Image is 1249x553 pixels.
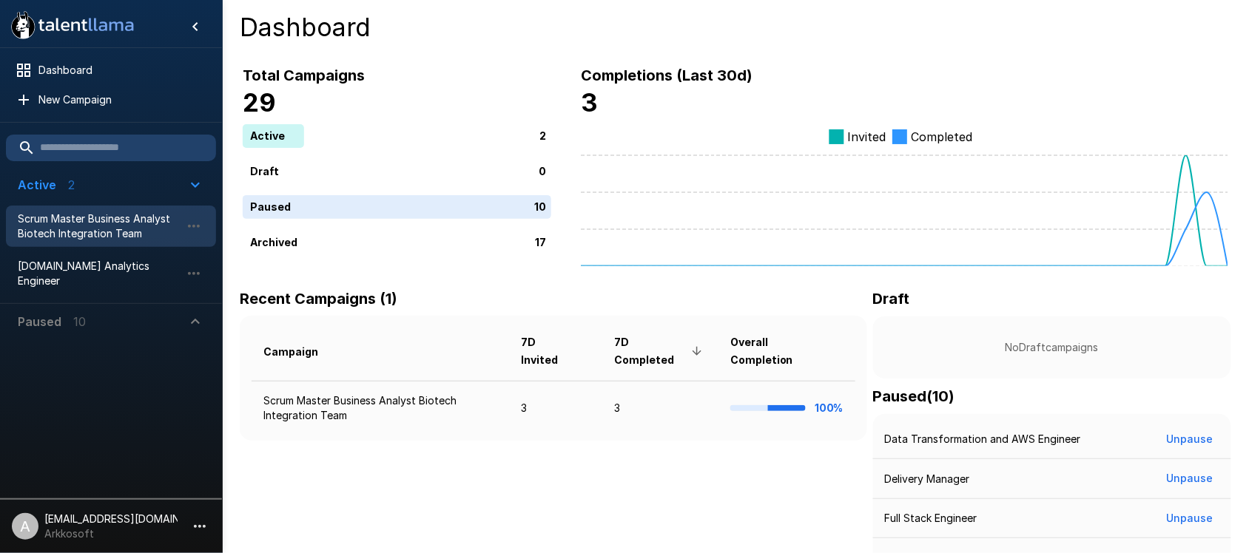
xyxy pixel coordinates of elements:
p: 0 [539,163,546,179]
b: Draft [873,290,910,308]
b: 29 [243,87,276,118]
b: Paused ( 10 ) [873,387,955,405]
p: No Draft campaigns [897,340,1208,355]
td: 3 [602,381,718,435]
p: 17 [535,234,546,250]
p: Data Transformation and AWS Engineer [885,432,1081,447]
p: Delivery Manager [885,472,970,486]
b: Completions (Last 30d) [581,67,753,84]
span: Campaign [263,343,337,361]
td: Scrum Master Business Analyst Biotech Integration Team [252,381,509,435]
b: 3 [581,87,598,118]
p: 2 [539,128,546,143]
p: 10 [534,199,546,214]
td: 3 [509,381,602,435]
h4: Dashboard [240,12,1231,43]
b: Total Campaigns [243,67,365,84]
span: 7D Invited [521,333,590,369]
button: Unpause [1161,426,1219,453]
button: Unpause [1161,505,1219,532]
span: Overall Completion [730,333,844,369]
b: 100% [815,401,844,414]
p: Full Stack Engineer [885,511,977,526]
button: Unpause [1161,465,1219,492]
b: Recent Campaigns (1) [240,290,397,308]
span: 7D Completed [614,333,707,369]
